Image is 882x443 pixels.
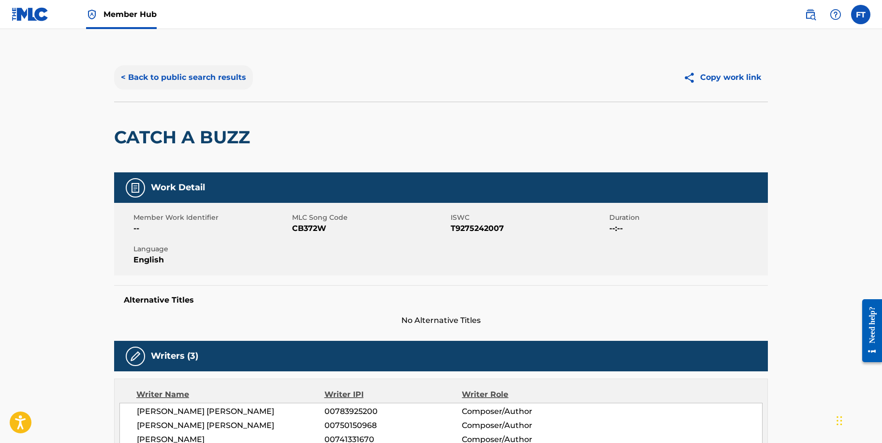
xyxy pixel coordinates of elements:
h5: Writers (3) [151,351,198,362]
span: CB372W [292,223,448,234]
button: Copy work link [676,65,768,90]
img: MLC Logo [12,7,49,21]
img: Top Rightsholder [86,9,98,20]
span: Member Hub [103,9,157,20]
h2: CATCH A BUZZ [114,126,255,148]
a: Public Search [801,5,820,24]
span: T9275242007 [451,223,607,234]
span: No Alternative Titles [114,315,768,326]
span: English [133,254,290,266]
div: User Menu [851,5,870,24]
span: Member Work Identifier [133,213,290,223]
div: Writer Role [462,389,587,400]
span: 00783925200 [324,406,462,417]
img: Copy work link [683,72,700,84]
img: help [830,9,841,20]
div: Writer Name [136,389,324,400]
img: Work Detail [130,182,141,194]
span: [PERSON_NAME] [PERSON_NAME] [137,420,324,431]
iframe: Chat Widget [834,397,882,443]
span: Duration [609,213,765,223]
span: Composer/Author [462,420,587,431]
span: --:-- [609,223,765,234]
div: Drag [837,406,842,435]
img: search [805,9,816,20]
span: [PERSON_NAME] [PERSON_NAME] [137,406,324,417]
h5: Alternative Titles [124,295,758,305]
iframe: Resource Center [855,292,882,370]
span: Language [133,244,290,254]
div: Writer IPI [324,389,462,400]
button: < Back to public search results [114,65,253,90]
span: ISWC [451,213,607,223]
img: Writers [130,351,141,362]
div: Help [826,5,845,24]
span: -- [133,223,290,234]
span: Composer/Author [462,406,587,417]
span: 00750150968 [324,420,462,431]
h5: Work Detail [151,182,205,193]
span: MLC Song Code [292,213,448,223]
